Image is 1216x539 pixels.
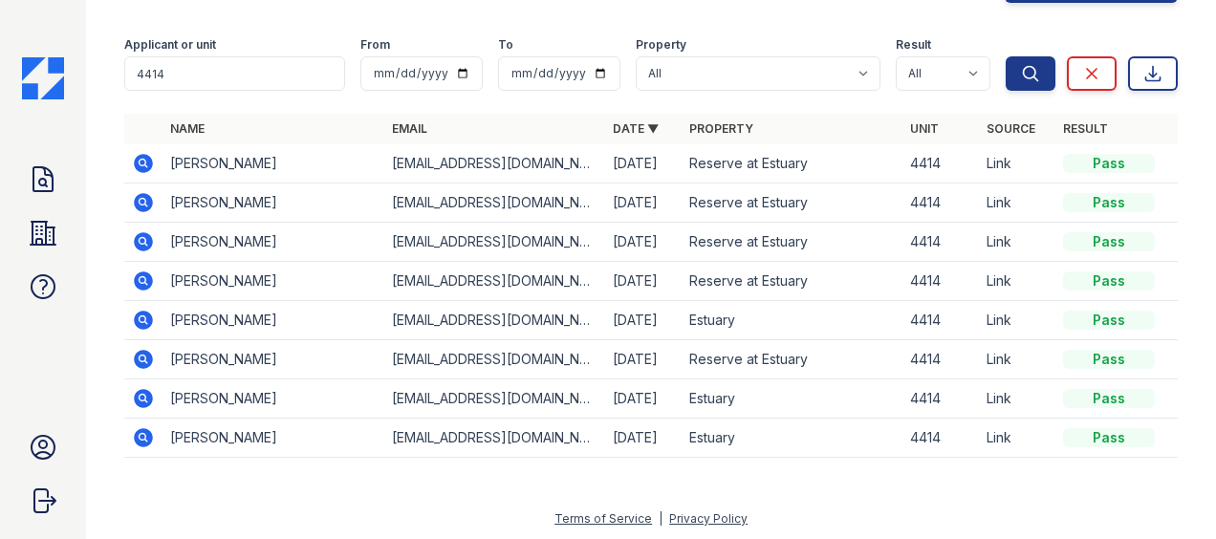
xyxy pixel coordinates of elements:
a: Date ▼ [613,121,659,136]
a: Unit [910,121,939,136]
td: [PERSON_NAME] [163,223,383,262]
td: Link [979,419,1055,458]
img: CE_Icon_Blue-c292c112584629df590d857e76928e9f676e5b41ef8f769ba2f05ee15b207248.png [22,57,64,99]
td: [DATE] [605,379,682,419]
a: Privacy Policy [669,511,748,526]
td: [PERSON_NAME] [163,144,383,183]
td: 4414 [902,379,979,419]
a: Name [170,121,205,136]
td: [PERSON_NAME] [163,262,383,301]
div: Pass [1063,154,1155,173]
td: 4414 [902,340,979,379]
td: Reserve at Estuary [682,183,902,223]
td: [DATE] [605,419,682,458]
td: 4414 [902,223,979,262]
td: Reserve at Estuary [682,144,902,183]
td: [PERSON_NAME] [163,379,383,419]
label: Applicant or unit [124,37,216,53]
label: To [498,37,513,53]
td: [PERSON_NAME] [163,419,383,458]
div: Pass [1063,193,1155,212]
td: [DATE] [605,262,682,301]
td: 4414 [902,301,979,340]
td: 4414 [902,262,979,301]
a: Property [689,121,753,136]
td: [DATE] [605,223,682,262]
td: Estuary [682,419,902,458]
a: Email [392,121,427,136]
td: [EMAIL_ADDRESS][DOMAIN_NAME] [384,183,605,223]
div: Pass [1063,271,1155,291]
label: Result [896,37,931,53]
a: Terms of Service [554,511,652,526]
td: Link [979,301,1055,340]
td: [PERSON_NAME] [163,183,383,223]
td: Link [979,223,1055,262]
td: 4414 [902,183,979,223]
input: Search by name, email, or unit number [124,56,345,91]
td: [EMAIL_ADDRESS][DOMAIN_NAME] [384,223,605,262]
td: Link [979,379,1055,419]
td: [DATE] [605,144,682,183]
a: Source [987,121,1035,136]
td: Reserve at Estuary [682,262,902,301]
td: [EMAIL_ADDRESS][DOMAIN_NAME] [384,419,605,458]
td: [EMAIL_ADDRESS][DOMAIN_NAME] [384,301,605,340]
div: Pass [1063,389,1155,408]
a: Result [1063,121,1108,136]
td: [EMAIL_ADDRESS][DOMAIN_NAME] [384,340,605,379]
td: [DATE] [605,183,682,223]
label: Property [636,37,686,53]
td: [EMAIL_ADDRESS][DOMAIN_NAME] [384,144,605,183]
td: [PERSON_NAME] [163,301,383,340]
div: Pass [1063,350,1155,369]
td: [PERSON_NAME] [163,340,383,379]
div: Pass [1063,232,1155,251]
td: Link [979,340,1055,379]
td: Link [979,144,1055,183]
td: Reserve at Estuary [682,340,902,379]
td: 4414 [902,419,979,458]
td: Link [979,262,1055,301]
td: [DATE] [605,301,682,340]
td: 4414 [902,144,979,183]
td: [DATE] [605,340,682,379]
td: Estuary [682,301,902,340]
td: [EMAIL_ADDRESS][DOMAIN_NAME] [384,379,605,419]
div: Pass [1063,311,1155,330]
div: | [659,511,662,526]
td: Estuary [682,379,902,419]
div: Pass [1063,428,1155,447]
td: Link [979,183,1055,223]
label: From [360,37,390,53]
td: Reserve at Estuary [682,223,902,262]
td: [EMAIL_ADDRESS][DOMAIN_NAME] [384,262,605,301]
